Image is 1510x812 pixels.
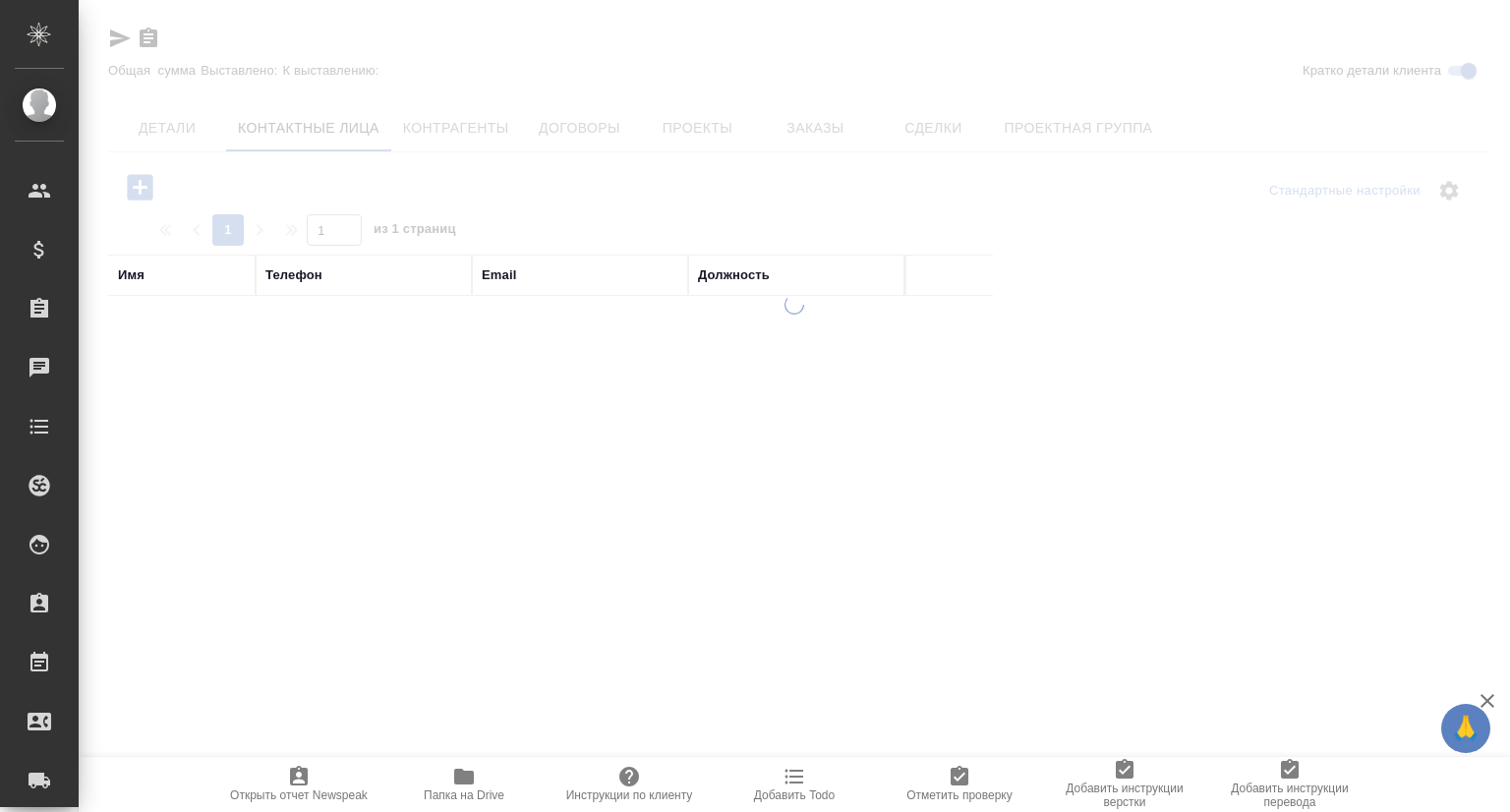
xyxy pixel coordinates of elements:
[547,757,712,812] button: Инструкции по клиенту
[698,265,770,285] div: Должность
[1449,708,1482,749] span: 🙏
[1441,704,1490,753] button: 🙏
[424,788,504,802] span: Папка на Drive
[566,788,693,802] span: Инструкции по клиенту
[482,265,516,285] div: Email
[1219,782,1361,809] span: Добавить инструкции перевода
[712,757,877,812] button: Добавить Todo
[216,757,381,812] button: Открыть отчет Newspeak
[230,788,368,802] span: Открыть отчет Newspeak
[381,757,547,812] button: Папка на Drive
[877,757,1042,812] button: Отметить проверку
[1207,757,1372,812] button: Добавить инструкции перевода
[754,788,835,802] span: Добавить Todo
[118,265,145,285] div: Имя
[1054,782,1195,809] span: Добавить инструкции верстки
[1042,757,1207,812] button: Добавить инструкции верстки
[906,788,1012,802] span: Отметить проверку
[265,265,322,285] div: Телефон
